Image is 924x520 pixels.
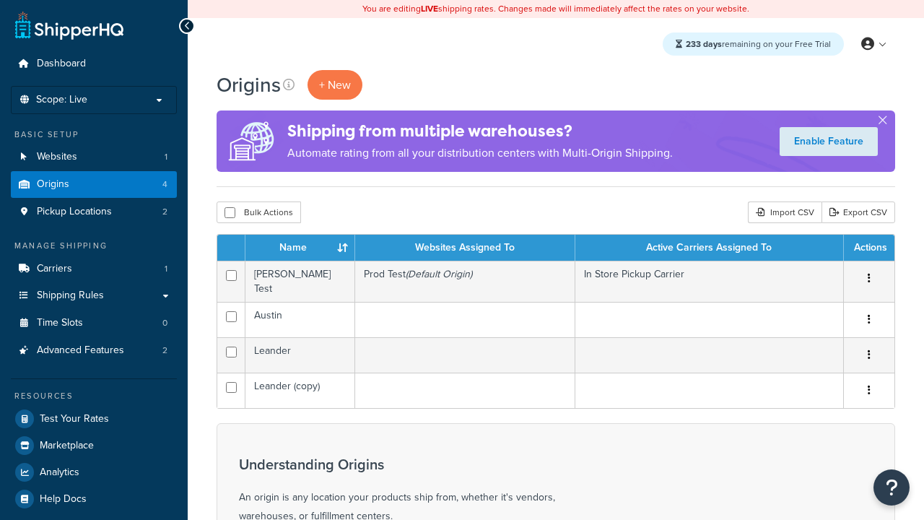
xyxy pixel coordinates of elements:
span: 2 [162,206,167,218]
a: Marketplace [11,433,177,459]
span: 1 [165,263,167,275]
span: Websites [37,151,77,163]
td: Leander [245,337,355,373]
i: (Default Origin) [406,266,472,282]
span: 0 [162,317,167,329]
a: ShipperHQ Home [15,11,123,40]
div: remaining on your Free Trial [663,32,844,56]
li: Time Slots [11,310,177,337]
h4: Shipping from multiple warehouses? [287,119,673,143]
a: Test Your Rates [11,406,177,432]
li: Websites [11,144,177,170]
div: Basic Setup [11,129,177,141]
h1: Origins [217,71,281,99]
a: Export CSV [821,201,895,223]
li: Advanced Features [11,337,177,364]
li: Carriers [11,256,177,282]
span: Time Slots [37,317,83,329]
a: Shipping Rules [11,282,177,309]
span: Test Your Rates [40,413,109,425]
a: Help Docs [11,486,177,512]
span: Scope: Live [36,94,87,106]
span: Help Docs [40,493,87,506]
span: + New [319,77,351,93]
strong: 233 days [686,38,722,51]
span: Dashboard [37,58,86,70]
div: Import CSV [748,201,821,223]
span: Advanced Features [37,344,124,357]
span: 2 [162,344,167,357]
td: [PERSON_NAME] Test [245,261,355,302]
li: Pickup Locations [11,199,177,225]
a: Origins 4 [11,171,177,198]
a: Enable Feature [780,127,878,156]
a: Carriers 1 [11,256,177,282]
span: 4 [162,178,167,191]
a: Analytics [11,459,177,485]
td: Prod Test [355,261,575,302]
th: Actions [844,235,894,261]
button: Open Resource Center [873,469,910,506]
span: Shipping Rules [37,290,104,302]
button: Bulk Actions [217,201,301,223]
td: Austin [245,302,355,337]
td: In Store Pickup Carrier [575,261,844,302]
span: Analytics [40,467,79,479]
p: Automate rating from all your distribution centers with Multi-Origin Shipping. [287,143,673,163]
img: ad-origins-multi-dfa493678c5a35abed25fd24b4b8a3fa3505936ce257c16c00bdefe2f3200be3.png [217,110,287,172]
div: Resources [11,390,177,402]
th: Active Carriers Assigned To [575,235,844,261]
span: Pickup Locations [37,206,112,218]
th: Name : activate to sort column ascending [245,235,355,261]
a: Dashboard [11,51,177,77]
li: Origins [11,171,177,198]
a: + New [308,70,362,100]
span: Marketplace [40,440,94,452]
span: Carriers [37,263,72,275]
b: LIVE [421,2,438,15]
th: Websites Assigned To [355,235,575,261]
span: 1 [165,151,167,163]
a: Time Slots 0 [11,310,177,337]
a: Pickup Locations 2 [11,199,177,225]
a: Websites 1 [11,144,177,170]
span: Origins [37,178,69,191]
div: Manage Shipping [11,240,177,252]
a: Advanced Features 2 [11,337,177,364]
td: Leander (copy) [245,373,355,408]
h3: Understanding Origins [239,456,600,472]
